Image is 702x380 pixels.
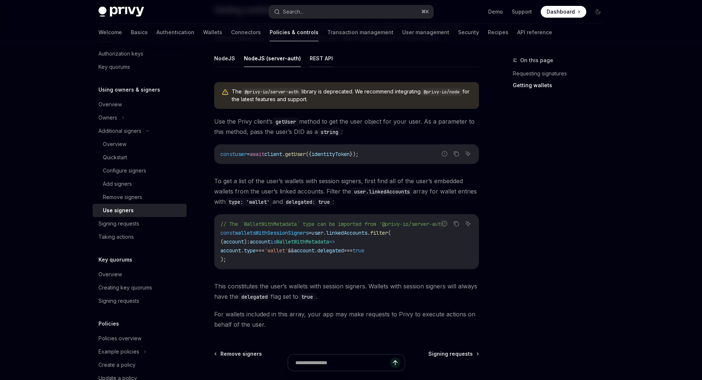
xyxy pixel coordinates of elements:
[247,238,250,245] span: :
[98,63,130,71] div: Key quorums
[232,88,472,103] span: The library is deprecated. We recommend integrating for the latest features and support.
[517,24,552,41] a: API reference
[451,219,461,228] button: Copy the contents from the code block
[353,247,364,254] span: true
[312,151,350,157] span: identityToken
[323,230,326,236] span: .
[326,230,367,236] span: linkedAccounts
[329,238,335,245] span: =>
[344,247,353,254] span: ===
[156,24,194,41] a: Authentication
[270,24,318,41] a: Policies & controls
[440,149,449,159] button: Report incorrect code
[214,50,235,67] button: NodeJS
[283,7,303,16] div: Search...
[98,319,119,328] h5: Policies
[220,221,447,227] span: // The `WalletWithMetadata` type can be imported from '@privy-io/server-auth'
[93,204,187,217] a: Use signers
[98,100,122,109] div: Overview
[592,6,604,18] button: Toggle dark mode
[103,193,142,202] div: Remove signers
[309,230,312,236] span: =
[327,24,393,41] a: Transaction management
[93,230,187,244] a: Taking actions
[98,232,134,241] div: Taking actions
[215,350,262,358] a: Remove signers
[103,153,127,162] div: Quickstart
[250,238,270,245] span: account
[98,113,117,122] div: Owners
[223,238,244,245] span: account
[103,140,126,149] div: Overview
[214,176,479,207] span: To get a list of the user’s wallets with session signers, first find all of the user’s embedded w...
[93,358,187,372] a: Create a policy
[98,85,160,94] h5: Using owners & signers
[512,8,532,15] a: Support
[270,238,276,245] span: is
[247,151,250,157] span: =
[264,151,282,157] span: client
[93,268,187,281] a: Overview
[235,230,309,236] span: walletsWithSessionSigners
[93,47,187,60] a: Authorization keys
[220,230,235,236] span: const
[241,247,244,254] span: .
[220,151,235,157] span: const
[370,230,388,236] span: filter
[93,332,187,345] a: Policies overview
[238,293,271,301] code: delegated
[390,358,400,368] button: Send message
[351,188,413,196] code: user.linkedAccounts
[276,238,329,245] span: WalletWithMetadata
[388,230,391,236] span: (
[98,219,139,228] div: Signing requests
[93,281,187,294] a: Creating key quorums
[463,149,473,159] button: Ask AI
[93,294,187,308] a: Signing requests
[103,166,146,175] div: Configure signers
[250,151,264,157] span: await
[93,191,187,204] a: Remove signers
[231,24,261,41] a: Connectors
[93,217,187,230] a: Signing requests
[226,198,273,206] code: type: 'wallet'
[98,347,139,356] div: Example policies
[98,296,139,305] div: Signing requests
[440,219,449,228] button: Report incorrect code
[93,151,187,164] a: Quickstart
[98,49,143,58] div: Authorization keys
[93,60,187,74] a: Key quorums
[421,88,462,96] code: @privy-io/node
[93,164,187,177] a: Configure signers
[402,24,449,41] a: User management
[520,56,553,65] span: On this page
[103,180,132,188] div: Add signers
[220,247,241,254] span: account
[242,88,302,96] code: @privy-io/server-auth
[317,247,344,254] span: delegated
[256,247,264,254] span: ===
[298,293,316,301] code: true
[98,270,122,279] div: Overview
[98,24,122,41] a: Welcome
[350,151,359,157] span: });
[222,89,229,96] svg: Warning
[283,198,333,206] code: delegated: true
[220,256,226,263] span: );
[547,8,575,15] span: Dashboard
[421,9,429,15] span: ⌘ K
[235,151,247,157] span: user
[244,50,301,67] button: NodeJS (server-auth)
[244,247,256,254] span: type
[98,361,136,369] div: Create a policy
[451,149,461,159] button: Copy the contents from the code block
[98,255,132,264] h5: Key quorums
[282,151,285,157] span: .
[214,281,479,302] span: This constitutes the user’s wallets with session signers. Wallets with session signers will alway...
[244,238,247,245] span: )
[367,230,370,236] span: .
[93,138,187,151] a: Overview
[541,6,586,18] a: Dashboard
[312,230,323,236] span: user
[93,177,187,191] a: Add signers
